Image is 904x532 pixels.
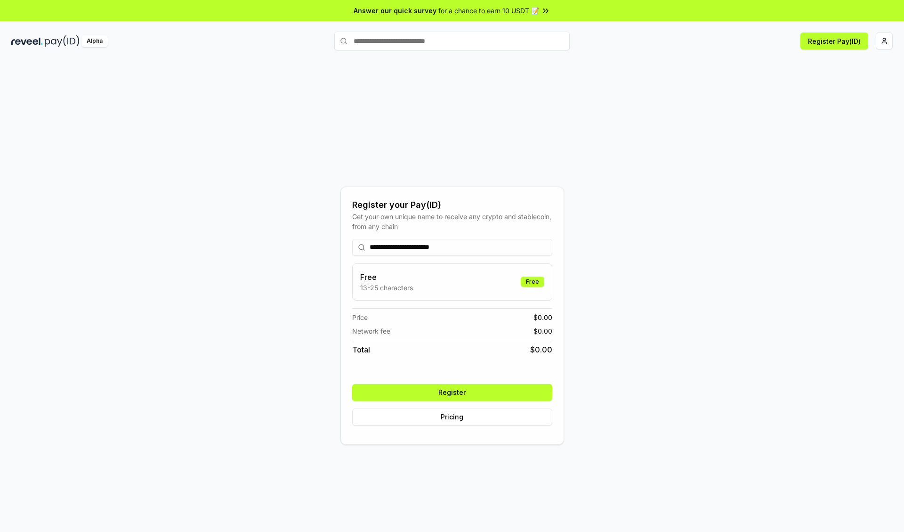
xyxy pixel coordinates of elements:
[360,283,413,293] p: 13-25 characters
[530,344,552,355] span: $ 0.00
[352,312,368,322] span: Price
[352,198,552,212] div: Register your Pay(ID)
[352,384,552,401] button: Register
[800,33,868,49] button: Register Pay(ID)
[352,212,552,231] div: Get your own unique name to receive any crypto and stablecoin, from any chain
[352,326,390,336] span: Network fee
[533,326,552,336] span: $ 0.00
[81,35,108,47] div: Alpha
[521,277,544,287] div: Free
[354,6,436,16] span: Answer our quick survey
[438,6,539,16] span: for a chance to earn 10 USDT 📝
[352,409,552,426] button: Pricing
[533,312,552,322] span: $ 0.00
[45,35,80,47] img: pay_id
[360,271,413,283] h3: Free
[352,344,370,355] span: Total
[11,35,43,47] img: reveel_dark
